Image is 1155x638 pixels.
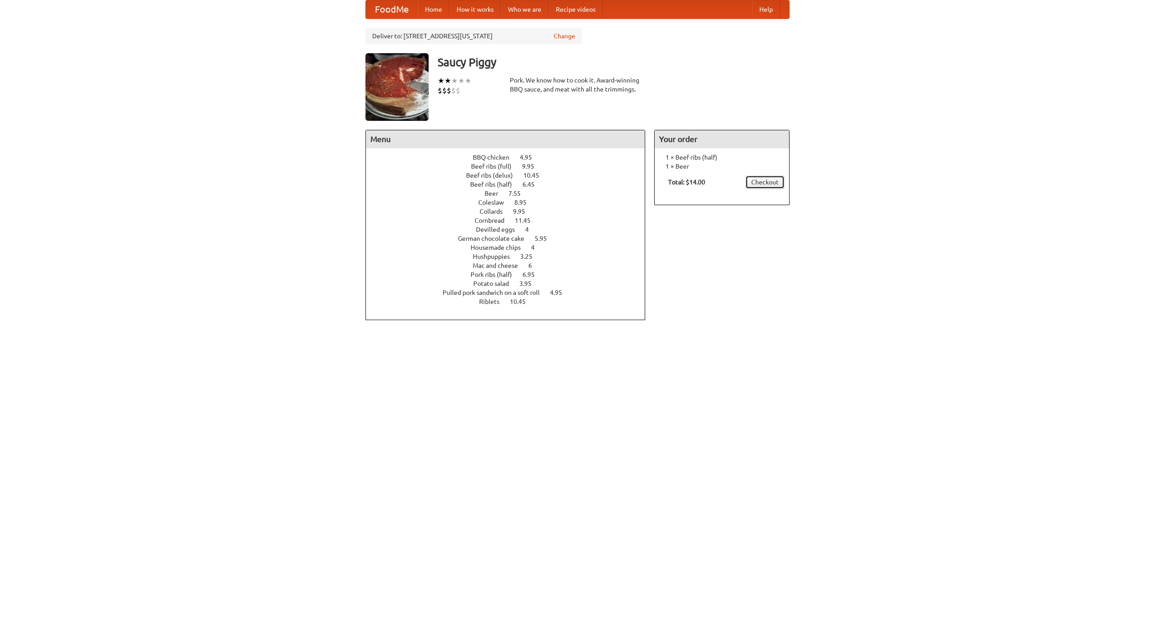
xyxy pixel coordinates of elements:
b: Total: $14.00 [668,179,705,186]
img: angular.jpg [365,53,429,121]
span: Cornbread [475,217,513,224]
a: BBQ chicken 4.95 [473,154,549,161]
span: 6.95 [522,271,544,278]
span: German chocolate cake [458,235,533,242]
span: 11.45 [515,217,540,224]
a: Coleslaw 8.95 [478,199,543,206]
span: Pork ribs (half) [471,271,521,278]
a: Help [752,0,780,18]
li: ★ [438,76,444,86]
span: 7.55 [508,190,530,197]
span: 6.45 [522,181,544,188]
a: Mac and cheese 6 [473,262,549,269]
a: Checkout [745,175,785,189]
li: $ [451,86,456,96]
li: 1 × Beer [659,162,785,171]
li: $ [438,86,442,96]
a: Collards 9.95 [480,208,542,215]
h3: Saucy Piggy [438,53,790,71]
span: Beef ribs (delux) [466,172,522,179]
span: Pulled pork sandwich on a soft roll [443,289,549,296]
li: ★ [451,76,458,86]
span: 3.95 [519,280,541,287]
li: 1 × Beef ribs (half) [659,153,785,162]
div: Pork. We know how to cook it. Award-winning BBQ sauce, and meat with all the trimmings. [510,76,645,94]
a: Beer 7.55 [485,190,537,197]
a: Home [418,0,449,18]
a: How it works [449,0,501,18]
span: Mac and cheese [473,262,527,269]
li: ★ [465,76,471,86]
span: 5.95 [535,235,556,242]
span: 6 [528,262,541,269]
a: Recipe videos [549,0,603,18]
a: FoodMe [366,0,418,18]
span: BBQ chicken [473,154,518,161]
span: Coleslaw [478,199,513,206]
a: Cornbread 11.45 [475,217,547,224]
a: Who we are [501,0,549,18]
span: 8.95 [514,199,536,206]
li: $ [447,86,451,96]
a: Potato salad 3.95 [473,280,548,287]
span: Collards [480,208,512,215]
a: Beef ribs (half) 6.45 [470,181,551,188]
h4: Menu [366,130,645,148]
span: Beer [485,190,507,197]
span: Beef ribs (half) [470,181,521,188]
a: Devilled eggs 4 [476,226,545,233]
h4: Your order [655,130,789,148]
span: 3.25 [520,253,541,260]
span: 9.95 [522,163,543,170]
span: Beef ribs (full) [471,163,521,170]
span: 10.45 [510,298,535,305]
a: Pork ribs (half) 6.95 [471,271,551,278]
a: Beef ribs (full) 9.95 [471,163,551,170]
div: Deliver to: [STREET_ADDRESS][US_STATE] [365,28,582,44]
span: 9.95 [513,208,534,215]
a: German chocolate cake 5.95 [458,235,564,242]
span: 4 [525,226,538,233]
span: Riblets [479,298,508,305]
span: Hushpuppies [473,253,519,260]
a: Riblets 10.45 [479,298,542,305]
span: 4.95 [520,154,541,161]
a: Change [554,32,575,41]
span: Housemade chips [471,244,530,251]
li: $ [442,86,447,96]
li: ★ [444,76,451,86]
span: 4 [531,244,544,251]
li: $ [456,86,460,96]
a: Pulled pork sandwich on a soft roll 4.95 [443,289,579,296]
span: Potato salad [473,280,518,287]
span: 4.95 [550,289,571,296]
span: 10.45 [523,172,548,179]
a: Housemade chips 4 [471,244,551,251]
li: ★ [458,76,465,86]
span: Devilled eggs [476,226,524,233]
a: Hushpuppies 3.25 [473,253,549,260]
a: Beef ribs (delux) 10.45 [466,172,556,179]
